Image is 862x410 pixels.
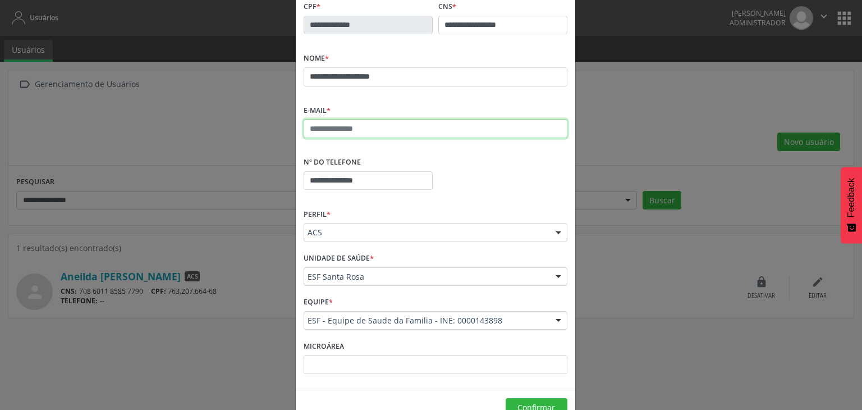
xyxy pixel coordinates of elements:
label: Nome [304,50,329,67]
label: Nº do Telefone [304,154,361,171]
span: ACS [308,227,544,238]
label: Perfil [304,206,331,223]
label: Microárea [304,338,344,355]
span: ESF - Equipe de Saude da Familia - INE: 0000143898 [308,315,544,326]
span: Feedback [846,178,856,217]
span: ESF Santa Rosa [308,271,544,283]
label: Equipe [304,294,333,311]
button: Feedback - Mostrar pesquisa [841,167,862,243]
label: Unidade de saúde [304,250,374,267]
label: E-mail [304,102,331,120]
